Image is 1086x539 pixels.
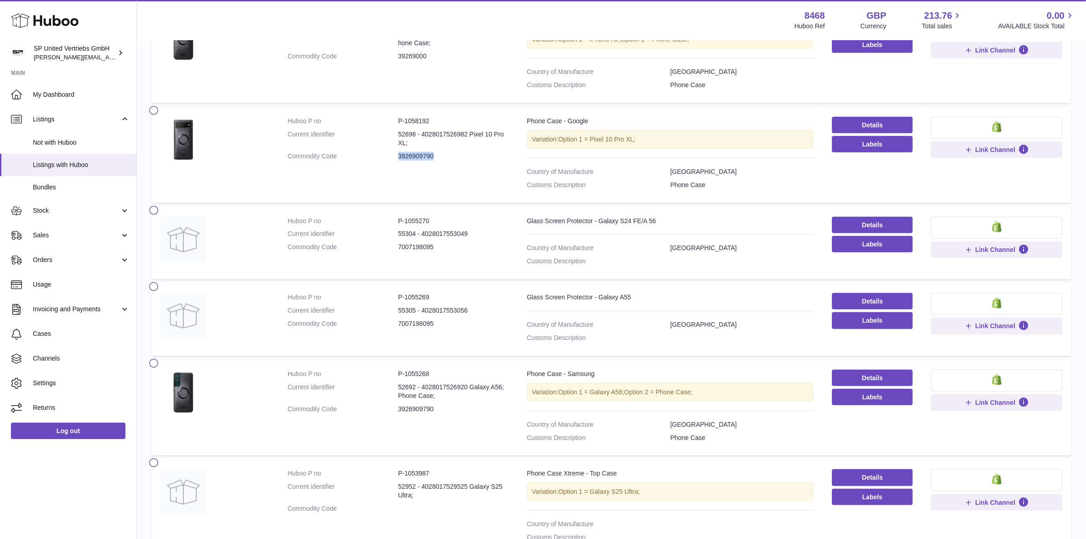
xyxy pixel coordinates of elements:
[288,293,398,302] dt: Huboo P no
[527,383,814,402] div: Variation:
[33,305,120,314] span: Invoicing and Payments
[398,217,509,225] dd: P-1055270
[33,138,130,147] span: Not with Huboo
[398,370,509,378] dd: P-1055268
[795,22,825,31] div: Huboo Ref
[527,117,814,126] div: Phone Case - Google
[832,136,913,152] button: Labels
[558,388,624,396] span: Option 1 = Galaxy A56;
[33,256,120,264] span: Orders
[931,241,1062,258] button: Link Channel
[670,68,814,76] dd: [GEOGRAPHIC_DATA]
[527,420,670,429] dt: Country of Manufacture
[558,488,640,495] span: Option 1 = Galaxy S25 Ultra;
[398,405,509,413] dd: 3926909790
[975,322,1015,330] span: Link Channel
[398,293,509,302] dd: P-1055269
[998,22,1075,31] span: AVAILABLE Stock Total
[992,121,1002,132] img: shopify-small.png
[832,370,913,386] a: Details
[992,374,1002,385] img: shopify-small.png
[527,167,670,176] dt: Country of Manufacture
[992,474,1002,485] img: shopify-small.png
[527,181,670,189] dt: Customs Description
[670,420,814,429] dd: [GEOGRAPHIC_DATA]
[975,398,1015,407] span: Link Channel
[34,53,183,61] span: [PERSON_NAME][EMAIL_ADDRESS][DOMAIN_NAME]
[670,181,706,194] div: Phone Case
[398,319,509,328] dd: 7007198095
[33,379,130,387] span: Settings
[398,469,509,478] dd: P-1053987
[931,494,1062,511] button: Link Channel
[931,318,1062,334] button: Link Channel
[624,388,692,396] span: Option 2 = Phone Case;
[288,230,398,238] dt: Current identifier
[832,117,913,133] a: Details
[288,152,398,161] dt: Commodity Code
[11,423,125,439] a: Log out
[398,117,509,126] dd: P-1058192
[527,320,670,329] dt: Country of Manufacture
[288,130,398,147] dt: Current identifier
[161,217,206,262] img: Glass Screen Protector - Galaxy S24 FE/A 56
[33,206,120,215] span: Stock
[832,469,913,486] a: Details
[527,334,670,342] dt: Customs Description
[398,482,509,500] dd: 52952 - 4028017529525 Galaxy S25 Ultra;
[832,489,913,505] button: Labels
[931,394,1062,411] button: Link Channel
[288,243,398,251] dt: Commodity Code
[832,293,913,309] a: Details
[288,504,398,513] dt: Commodity Code
[992,298,1002,309] img: shopify-small.png
[398,230,509,238] dd: 55304 - 4028017553049
[527,217,814,225] div: Glass Screen Protector - Galaxy S24 FE/A 56
[288,370,398,378] dt: Huboo P no
[670,81,706,94] div: Phone Case
[922,22,962,31] span: Total sales
[527,81,670,89] dt: Customs Description
[527,482,814,501] div: Variation:
[398,383,509,400] dd: 52692 - 4028017526920 Galaxy A56; Phone Case;
[11,46,25,60] img: tim@sp-united.com
[33,183,130,192] span: Bundles
[33,161,130,169] span: Listings with Huboo
[832,37,913,53] button: Labels
[527,469,814,478] div: Phone Case Xtreme - Top Case
[832,312,913,329] button: Labels
[527,434,670,442] dt: Customs Description
[33,280,130,289] span: Usage
[34,44,116,62] div: SP United Vertriebs GmbH
[670,167,814,176] dd: [GEOGRAPHIC_DATA]
[558,136,635,143] span: Option 1 = Pixel 10 Pro XL;
[288,117,398,126] dt: Huboo P no
[288,319,398,328] dt: Commodity Code
[33,403,130,412] span: Returns
[1047,10,1065,22] span: 0.00
[161,117,206,162] img: Phone Case - Google
[398,306,509,315] dd: 55305 - 4028017553056
[861,22,887,31] div: Currency
[670,244,814,252] dd: [GEOGRAPHIC_DATA]
[288,482,398,500] dt: Current identifier
[398,152,509,161] dd: 3926909790
[288,52,398,61] dt: Commodity Code
[161,293,206,339] img: Glass Screen Protector - Galaxy A55
[931,141,1062,158] button: Link Channel
[398,52,509,61] dd: 39269000
[832,389,913,405] button: Labels
[527,257,670,266] dt: Customs Description
[161,469,206,515] img: Phone Case Xtreme - Top Case
[288,405,398,413] dt: Commodity Code
[527,293,814,302] div: Glass Screen Protector - Galaxy A55
[992,221,1002,232] img: shopify-small.png
[527,68,670,76] dt: Country of Manufacture
[922,10,962,31] a: 213.76 Total sales
[288,469,398,478] dt: Huboo P no
[975,46,1015,54] span: Link Channel
[33,90,130,99] span: My Dashboard
[33,115,120,124] span: Listings
[527,520,670,529] dt: Country of Manufacture
[288,306,398,315] dt: Current identifier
